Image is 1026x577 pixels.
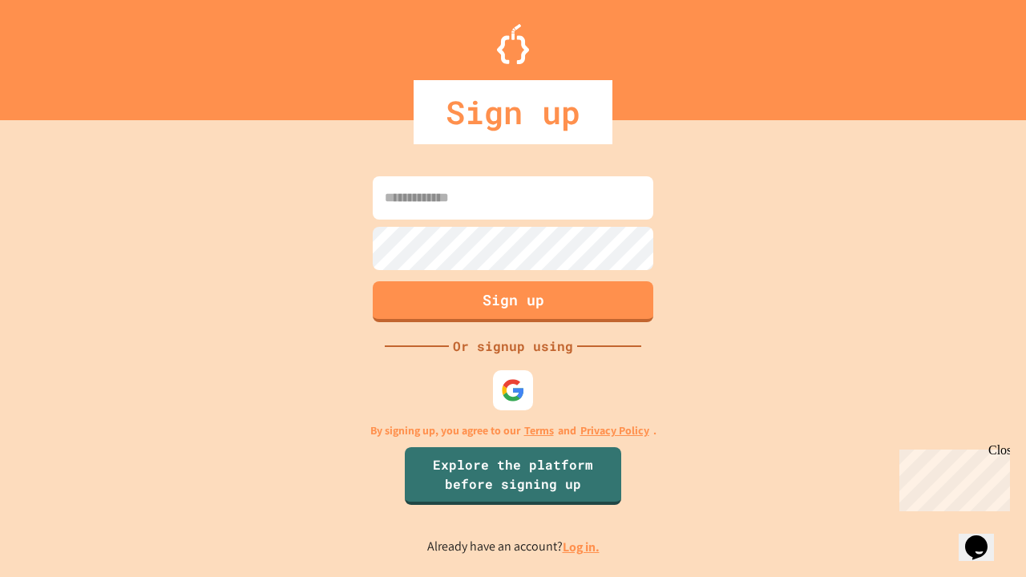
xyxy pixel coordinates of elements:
[580,422,649,439] a: Privacy Policy
[6,6,111,102] div: Chat with us now!Close
[501,378,525,402] img: google-icon.svg
[563,539,600,555] a: Log in.
[497,24,529,64] img: Logo.svg
[370,422,656,439] p: By signing up, you agree to our and .
[893,443,1010,511] iframe: chat widget
[449,337,577,356] div: Or signup using
[414,80,612,144] div: Sign up
[959,513,1010,561] iframe: chat widget
[524,422,554,439] a: Terms
[427,537,600,557] p: Already have an account?
[405,447,621,505] a: Explore the platform before signing up
[373,281,653,322] button: Sign up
